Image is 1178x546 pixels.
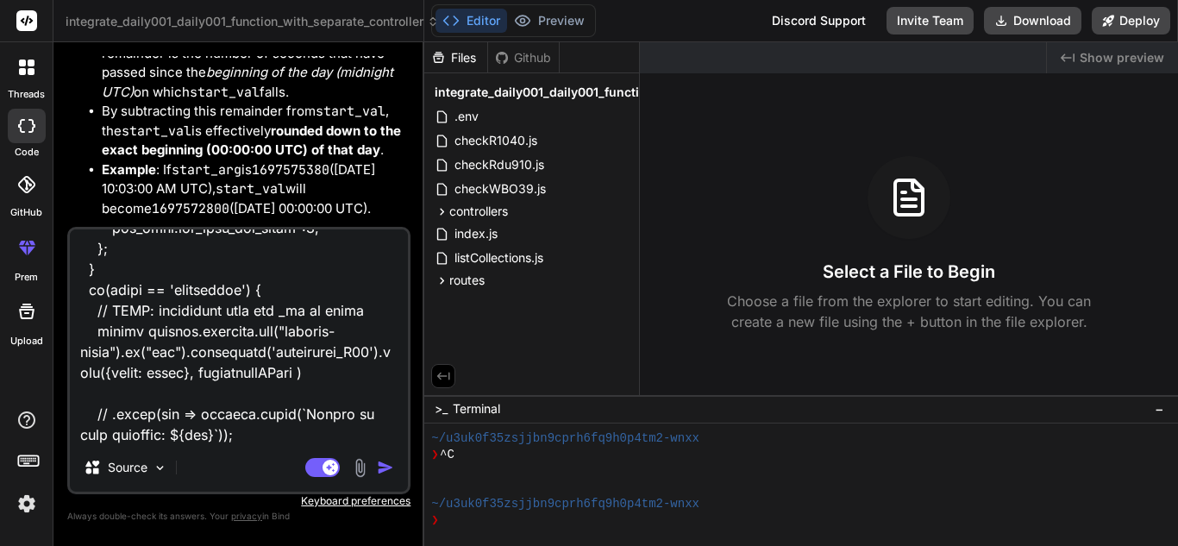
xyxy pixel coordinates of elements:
button: Invite Team [887,7,974,35]
img: attachment [350,458,370,478]
p: Source [108,459,147,476]
span: routes [449,272,485,289]
strong: Example [102,161,156,178]
span: checkR1040.js [453,130,539,151]
span: .env [453,106,480,127]
label: Upload [10,334,43,348]
span: checkRdu910.js [453,154,546,175]
span: integrate_daily001_daily001_function_with_separate_controller [435,84,809,101]
h3: Select a File to Begin [823,260,995,284]
li: By subtracting this remainder from , the is effectively . [102,102,407,160]
span: − [1155,400,1164,417]
span: listCollections.js [453,248,545,268]
code: start_val [216,180,285,198]
img: icon [377,459,394,476]
span: index.js [453,223,499,244]
code: start_val [316,103,385,120]
code: 1697575380 [252,161,329,179]
button: Download [984,7,1081,35]
span: privacy [231,511,262,521]
label: prem [15,270,38,285]
img: settings [12,489,41,518]
textarea: l ipsu dol si ame cons a eli seddoeiusm tem incididu utlabore etdo : MAGNAALIQ595_enimadm3 veni :... [70,229,408,443]
p: Keyboard preferences [67,494,410,508]
div: Discord Support [761,7,876,35]
img: Pick Models [153,461,167,475]
span: controllers [449,203,508,220]
code: start_arg [172,161,241,179]
span: integrate_daily001_daily001_function_with_separate_controller [66,13,439,30]
span: ❯ [431,512,440,529]
label: code [15,145,39,160]
label: threads [8,87,45,102]
button: Deploy [1092,7,1170,35]
span: ^C [440,447,454,463]
code: start_val [190,84,260,101]
span: ❯ [431,447,440,463]
div: Files [424,49,487,66]
button: Editor [435,9,507,33]
em: beginning of the day (midnight UTC) [102,64,397,100]
label: GitHub [10,205,42,220]
p: Always double-check its answers. Your in Bind [67,508,410,524]
span: Terminal [453,400,500,417]
span: ~/u3uk0f35zsjjbn9cprh6fq9h0p4tm2-wnxx [431,430,699,447]
button: − [1151,395,1168,423]
code: start_val [122,122,191,140]
p: Choose a file from the explorer to start editing. You can create a new file using the + button in... [716,291,1102,332]
code: 1697572800 [152,200,229,217]
li: : If is ([DATE] 10:03:00 AM UTC), will become ([DATE] 00:00:00 UTC). [102,160,407,219]
div: Github [488,49,559,66]
span: Show preview [1080,49,1164,66]
span: >_ [435,400,448,417]
button: Preview [507,9,592,33]
span: ~/u3uk0f35zsjjbn9cprh6fq9h0p4tm2-wnxx [431,496,699,512]
span: checkWBO39.js [453,179,548,199]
